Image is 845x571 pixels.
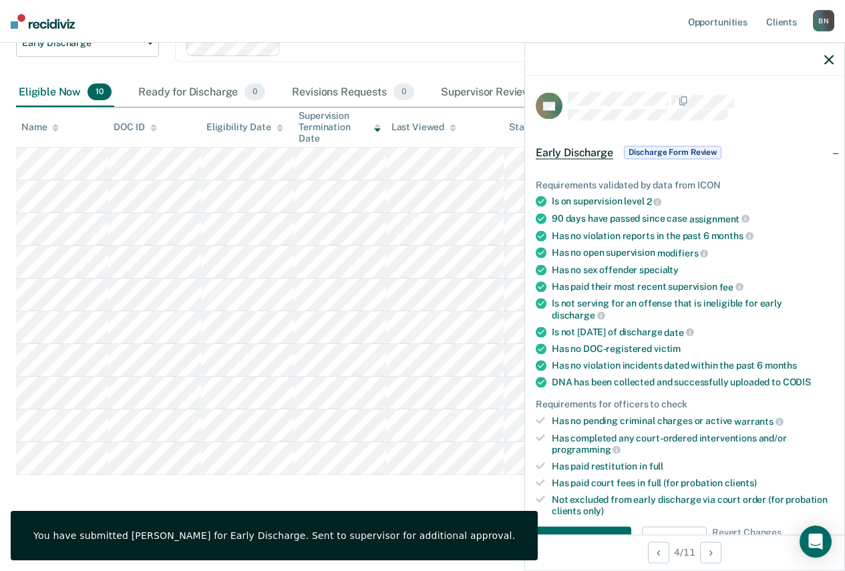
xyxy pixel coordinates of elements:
span: months [765,360,797,371]
span: discharge [552,309,605,320]
button: Review [642,527,707,554]
div: Last Viewed [391,122,456,133]
div: You have submitted [PERSON_NAME] for Early Discharge. Sent to supervisor for additional approval. [33,530,515,542]
button: Previous Opportunity [648,542,669,563]
button: Next Opportunity [700,542,721,563]
span: only) [583,505,604,516]
div: Has no pending criminal charges or active [552,415,834,427]
div: Is not [DATE] of discharge [552,326,834,338]
div: DNA has been collected and successfully uploaded to [552,377,834,388]
div: Has no DOC-registered [552,343,834,355]
span: fee [719,281,743,292]
div: DOC ID [114,122,156,133]
div: Requirements for officers to check [536,399,834,410]
span: specialty [639,264,679,274]
span: assignment [689,213,749,224]
div: Early DischargeDischarge Form Review [525,131,844,174]
span: Discharge Form Review [624,146,721,159]
span: clients) [725,477,757,488]
a: Navigate to form link [536,527,637,554]
div: Eligibility Date [206,122,283,133]
div: B N [813,10,834,31]
div: Has paid restitution in [552,461,834,472]
div: Not excluded from early discharge via court order (for probation clients [552,494,834,516]
span: 2 [647,196,662,207]
div: Has no violation incidents dated within the past 6 [552,360,834,371]
span: 10 [88,83,112,101]
div: Has completed any court-ordered interventions and/or [552,432,834,455]
div: Name [21,122,59,133]
span: modifiers [657,247,709,258]
div: Has no violation reports in the past 6 [552,230,834,242]
span: 0 [393,83,414,101]
div: 90 days have passed since case [552,212,834,224]
span: victim [654,343,681,354]
div: Requirements validated by data from ICON [536,179,834,190]
div: Eligible Now [16,78,114,108]
span: Early Discharge [22,37,142,49]
button: Navigate to form [536,527,631,554]
span: full [649,461,663,471]
span: Early Discharge [536,146,613,159]
div: Supervision Termination Date [299,110,380,144]
div: 4 / 11 [525,534,844,570]
div: Is not serving for an offense that is ineligible for early [552,298,834,321]
span: Revert Changes [712,527,782,554]
div: Status [509,122,538,133]
div: Open Intercom Messenger [800,526,832,558]
div: Supervisor Review [438,78,560,108]
span: warrants [734,415,784,426]
div: Is on supervision level [552,196,834,208]
div: Has no open supervision [552,247,834,259]
div: Has no sex offender [552,264,834,275]
span: months [711,230,753,241]
div: Revisions Requests [289,78,416,108]
span: 0 [244,83,265,101]
span: CODIS [783,377,811,387]
span: date [664,327,693,337]
div: Has paid their most recent supervision [552,280,834,293]
span: programming [552,444,621,455]
img: Recidiviz [11,14,75,29]
div: Has paid court fees in full (for probation [552,477,834,488]
div: Ready for Discharge [136,78,268,108]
